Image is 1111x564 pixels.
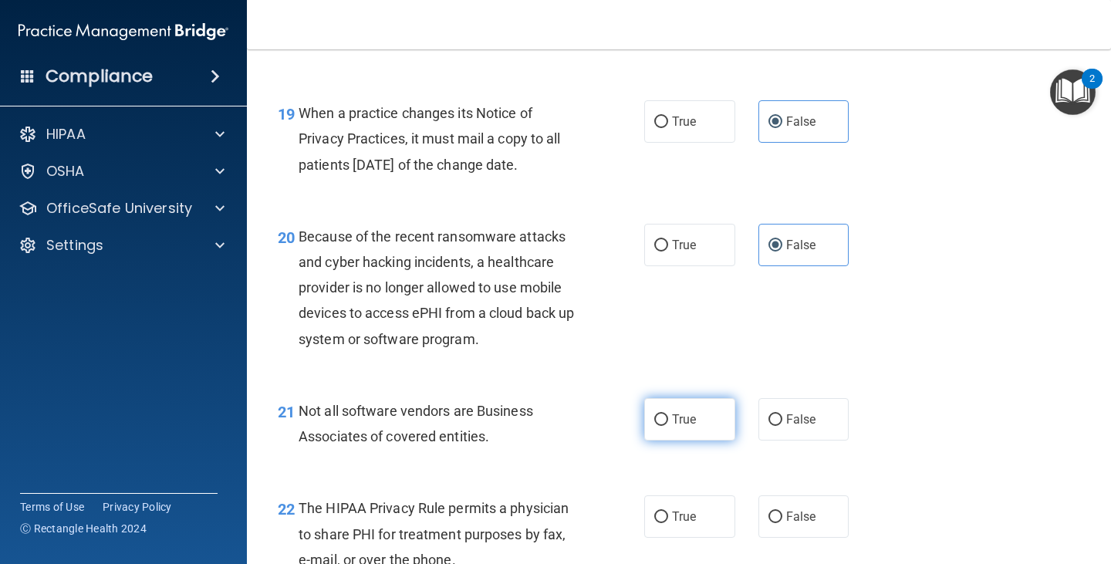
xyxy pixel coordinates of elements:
p: HIPAA [46,125,86,144]
iframe: Drift Widget Chat Controller [1034,464,1092,523]
span: Not all software vendors are Business Associates of covered entities. [299,403,533,444]
div: 2 [1089,79,1095,99]
span: True [672,114,696,129]
span: Ⓒ Rectangle Health 2024 [20,521,147,536]
img: PMB logo [19,16,228,47]
input: False [768,117,782,128]
span: False [786,238,816,252]
a: Privacy Policy [103,499,172,515]
a: Settings [19,236,225,255]
input: True [654,240,668,252]
span: True [672,509,696,524]
input: False [768,240,782,252]
a: HIPAA [19,125,225,144]
span: Because of the recent ransomware attacks and cyber hacking incidents, a healthcare provider is no... [299,228,574,347]
span: 22 [278,500,295,518]
span: 21 [278,403,295,421]
span: 19 [278,105,295,123]
span: False [786,114,816,129]
p: OSHA [46,162,85,181]
span: True [672,412,696,427]
input: False [768,512,782,523]
p: OfficeSafe University [46,199,192,218]
a: Terms of Use [20,499,84,515]
span: True [672,238,696,252]
h4: Compliance [46,66,153,87]
span: False [786,509,816,524]
input: True [654,117,668,128]
p: Settings [46,236,103,255]
a: OfficeSafe University [19,199,225,218]
input: True [654,512,668,523]
span: 20 [278,228,295,247]
input: True [654,414,668,426]
input: False [768,414,782,426]
span: When a practice changes its Notice of Privacy Practices, it must mail a copy to all patients [DAT... [299,105,561,172]
span: False [786,412,816,427]
a: OSHA [19,162,225,181]
button: Open Resource Center, 2 new notifications [1050,69,1096,115]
